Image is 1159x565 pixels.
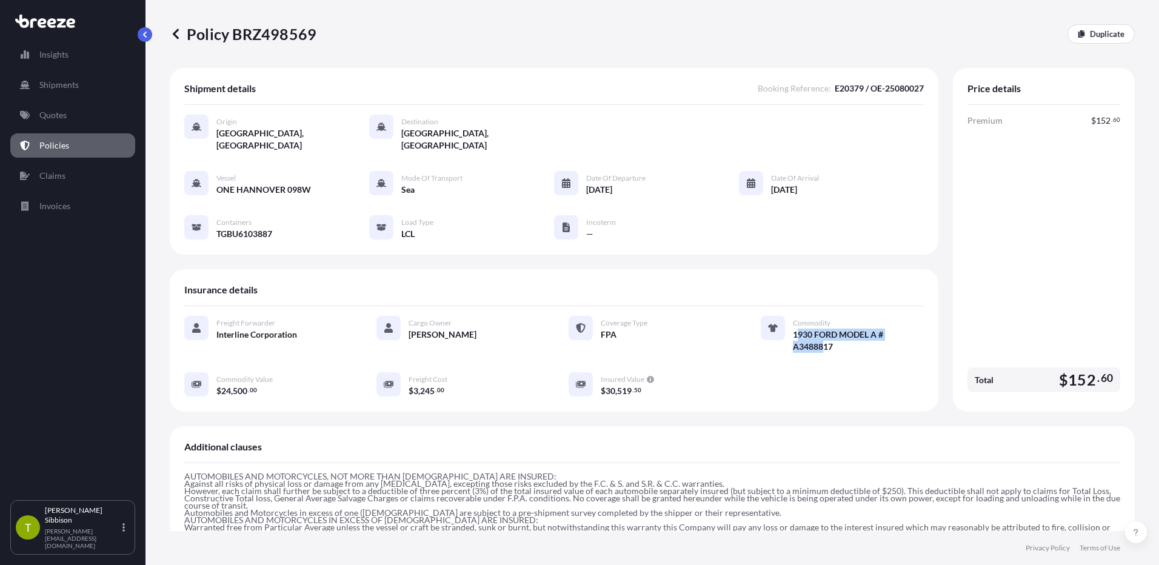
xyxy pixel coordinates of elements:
span: Interline Corporation [216,329,297,341]
span: Booking Reference : [758,82,831,95]
p: However, each claim shall further be subject to a deductible of three percent (3%) of the total i... [184,487,1120,509]
p: Claims [39,170,65,182]
span: $ [216,387,221,395]
span: 519 [617,387,632,395]
span: 24 [221,387,231,395]
span: . [1097,375,1100,382]
span: — [586,228,593,240]
span: Additional clauses [184,441,262,453]
span: [GEOGRAPHIC_DATA], [GEOGRAPHIC_DATA] [401,127,554,152]
span: Incoterm [586,218,616,227]
span: $ [409,387,413,395]
span: Cargo Owner [409,318,452,328]
a: Shipments [10,73,135,97]
span: ONE HANNOVER 098W [216,184,311,196]
span: . [632,388,633,392]
span: $ [601,387,606,395]
span: LCL [401,228,415,240]
span: Sea [401,184,415,196]
span: Vessel [216,173,236,183]
span: 152 [1068,372,1096,387]
span: . [248,388,249,392]
span: , [615,387,617,395]
span: Insured Value [601,375,644,384]
p: AUTOMOBILES AND MOTORCYCLES, NOT MORE THAN [DEMOGRAPHIC_DATA] ARE INSURED: [184,473,1120,480]
span: 00 [437,388,444,392]
a: Claims [10,164,135,188]
span: . [435,388,436,392]
span: , [231,387,233,395]
span: [GEOGRAPHIC_DATA], [GEOGRAPHIC_DATA] [216,127,369,152]
span: Insurance details [184,284,258,296]
span: 30 [606,387,615,395]
p: Quotes [39,109,67,121]
span: [DATE] [771,184,797,196]
span: [DATE] [586,184,612,196]
span: Mode of Transport [401,173,463,183]
p: Against all risks of physical loss or damage from any [MEDICAL_DATA], excepting those risks exclu... [184,480,1120,487]
p: Automobiles and Motorcycles in excess of one ([DEMOGRAPHIC_DATA] are subject to a pre-shipment su... [184,509,1120,517]
span: Total [975,374,994,386]
p: AUTOMOBILES AND MOTORCYCLES IN EXCESS OF [DEMOGRAPHIC_DATA] ARE INSURED: [184,517,1120,524]
span: Origin [216,117,237,127]
p: Warranted free from Particular Average unless the vessel or craft be stranded, sunk or burnt, but... [184,524,1120,546]
a: Quotes [10,103,135,127]
span: 500 [233,387,247,395]
span: E20379 / OE-25080027 [835,82,924,95]
a: Policies [10,133,135,158]
span: 60 [1101,375,1113,382]
p: [PERSON_NAME] Sibbison [45,506,120,525]
a: Invoices [10,194,135,218]
span: Freight Cost [409,375,447,384]
span: 1930 FORD MODEL A # A3488817 [793,329,924,353]
span: 00 [250,388,257,392]
span: Date of Departure [586,173,646,183]
span: Premium [967,115,1003,127]
span: $ [1091,116,1096,125]
a: Duplicate [1067,24,1135,44]
span: 245 [420,387,435,395]
span: Freight Forwarder [216,318,275,328]
span: TGBU6103887 [216,228,272,240]
p: Duplicate [1090,28,1124,40]
p: Policy BRZ498569 [170,24,316,44]
span: Containers [216,218,252,227]
span: Commodity Value [216,375,273,384]
span: Commodity [793,318,830,328]
a: Terms of Use [1080,543,1120,553]
span: 50 [634,388,641,392]
span: , [418,387,420,395]
span: 152 [1096,116,1111,125]
p: Policies [39,139,69,152]
a: Privacy Policy [1026,543,1070,553]
p: Shipments [39,79,79,91]
a: Insights [10,42,135,67]
span: $ [1059,372,1068,387]
span: Date of Arrival [771,173,819,183]
span: Load Type [401,218,433,227]
span: Shipment details [184,82,256,95]
span: 60 [1113,118,1120,122]
p: Insights [39,48,68,61]
span: [PERSON_NAME] [409,329,476,341]
span: . [1111,118,1112,122]
p: [PERSON_NAME][EMAIL_ADDRESS][DOMAIN_NAME] [45,527,120,549]
span: Destination [401,117,438,127]
span: Coverage Type [601,318,647,328]
span: Price details [967,82,1021,95]
p: Invoices [39,200,70,212]
span: FPA [601,329,616,341]
span: T [25,521,32,533]
span: 3 [413,387,418,395]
